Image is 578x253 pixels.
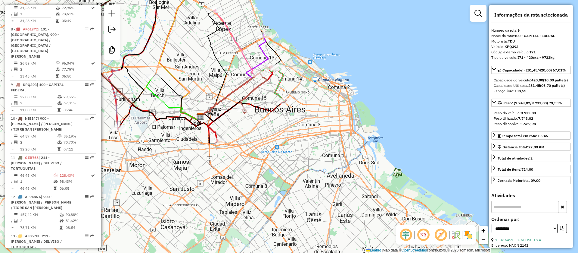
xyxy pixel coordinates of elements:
[365,248,491,253] div: Map data © contributors,© 2025 TomTom, Microsoft
[11,73,14,79] td: =
[479,235,488,244] a: Zoom out
[531,78,543,82] strong: 420,00
[63,146,94,152] td: 07:11
[11,11,14,17] td: /
[90,156,94,159] em: Rota exportada
[416,228,430,242] span: Ocultar NR
[25,234,39,238] span: AF057FI
[498,144,544,150] div: Distância Total:
[14,219,18,223] i: Total de Atividades
[14,68,18,71] i: Total de Atividades
[491,33,571,39] div: Nome da rota:
[494,88,568,94] div: Espaço livre:
[491,243,571,248] div: Endereço: NAON 2142
[530,50,536,54] strong: I71
[491,49,571,55] div: Código externo veículo:
[11,82,64,92] span: | 100 - CAPITAL FEDERAL
[14,62,18,65] i: Distância Total
[530,156,533,160] strong: 2
[540,83,565,88] strong: (06,70 pallets)
[57,134,62,138] i: % de utilização do peso
[451,230,461,240] img: Fluxo de ruas
[472,7,484,19] a: Exibir filtros
[11,194,73,210] span: 12 -
[57,147,61,151] i: Tempo total em rota
[502,68,566,72] span: Capacidade: (281,45/420,00) 67,01%
[60,219,64,223] i: % de utilização da cubagem
[91,6,95,10] i: Rota otimizada
[11,116,73,131] span: 10 -
[106,23,118,37] a: Exportar sessão
[14,174,18,177] i: Distância Total
[521,111,536,115] strong: 9.733,00
[517,55,555,60] strong: I71 - 420cxs - 9733kg
[481,236,485,243] span: −
[491,28,571,33] div: Número da rota:
[85,116,89,120] em: Opções
[11,194,73,210] span: | 900 - [PERSON_NAME] / [PERSON_NAME] / TIGRE SAN [PERSON_NAME]
[90,234,94,238] em: Rota exportada
[85,234,89,238] em: Opções
[85,27,89,31] em: Opções
[521,167,533,172] strong: 724,00
[25,116,38,121] span: NIE147
[20,139,57,145] td: 2
[479,226,488,235] a: Zoom in
[481,227,485,234] span: +
[56,19,59,23] i: Tempo total em rota
[23,27,38,31] span: AF613YZ
[20,11,55,17] td: 1
[11,66,14,72] td: /
[90,116,94,120] em: Rota exportada
[491,131,571,140] a: Tempo total em rota: 05:46
[14,213,18,217] i: Distância Total
[11,179,14,185] td: /
[514,33,555,38] strong: 100 - CAPITAL FEDERAL
[491,75,571,96] div: Capacidade: (281,45/420,00) 67,01%
[90,27,94,31] em: Rota exportada
[508,39,515,43] strong: TDU
[63,100,94,106] td: 67,01%
[63,139,94,145] td: 70,70%
[14,95,18,99] i: Distância Total
[11,100,14,106] td: /
[56,12,60,16] i: % de utilização da cubagem
[20,100,57,106] td: 2
[491,176,571,184] a: Jornada Motorista: 09:00
[20,18,55,24] td: 31,28 KM
[56,62,60,65] i: % de utilização do peso
[61,73,91,79] td: 06:50
[20,133,57,139] td: 64,57 KM
[502,134,548,138] span: Tempo total em rota: 05:46
[464,230,473,240] img: Exibir/Ocultar setores
[57,141,62,144] i: % de utilização da cubagem
[56,74,59,78] i: Tempo total em rota
[196,113,204,121] img: SAZ AR Santos Lugares - SMK
[11,234,62,249] span: | 211 - [PERSON_NAME] / DEL VISO / TORTUGUITAS
[518,116,533,121] strong: 7.743,02
[90,195,94,198] em: Rota exportada
[11,27,59,59] span: | 101 - [GEOGRAPHIC_DATA], 900 - [GEOGRAPHIC_DATA] / [GEOGRAPHIC_DATA] / [GEOGRAPHIC_DATA][PERSON...
[63,133,94,139] td: 85,19%
[528,145,544,149] span: 22,00 KM
[382,248,383,252] span: |
[11,116,73,131] span: | 900 - [PERSON_NAME] / [PERSON_NAME] / TIGRE SAN [PERSON_NAME]
[494,77,568,83] div: Capacidade do veículo:
[11,185,14,191] td: =
[20,185,53,191] td: 46,46 KM
[521,122,536,126] strong: 1.989,98
[61,18,91,24] td: 05:49
[91,62,95,65] i: Rota otimizada
[61,66,91,72] td: 77,75%
[60,213,64,217] i: % de utilização do peso
[60,226,63,229] i: Tempo total em rota
[54,187,57,190] i: Tempo total em rota
[85,156,89,159] em: Opções
[11,107,14,113] td: =
[54,180,58,183] i: % de utilização da cubagem
[20,218,59,224] td: 2
[498,167,533,172] div: Total de itens:
[11,82,64,92] span: 9 -
[366,248,381,252] a: Leaflet
[433,228,448,242] span: Exibir rótulo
